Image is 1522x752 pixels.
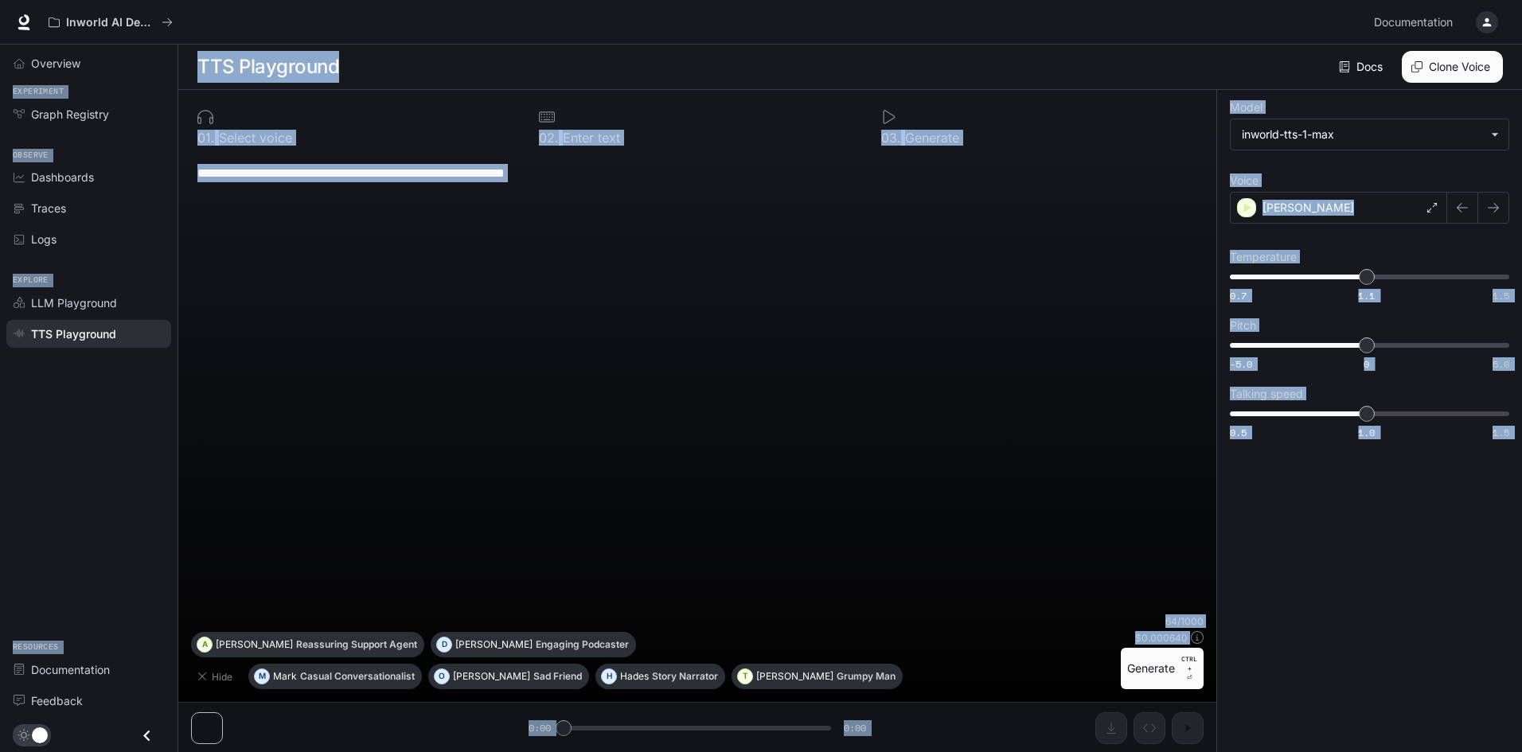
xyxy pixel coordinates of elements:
[300,672,415,681] p: Casual Conversationalist
[191,664,242,689] button: Hide
[197,632,212,657] div: A
[1181,654,1197,673] p: CTRL +
[6,289,171,317] a: LLM Playground
[536,640,629,649] p: Engaging Podcaster
[248,664,422,689] button: MMarkCasual Conversationalist
[6,656,171,684] a: Documentation
[1493,426,1509,439] span: 1.5
[1135,631,1188,645] p: $ 0.000640
[837,672,896,681] p: Grumpy Man
[1230,102,1262,113] p: Model
[6,194,171,222] a: Traces
[1121,648,1204,689] button: GenerateCTRL +⏎
[1230,320,1256,331] p: Pitch
[1368,6,1465,38] a: Documentation
[620,672,649,681] p: Hades
[1402,51,1503,83] button: Clone Voice
[901,131,959,144] p: Generate
[31,325,116,342] span: TTS Playground
[533,672,582,681] p: Sad Friend
[1165,614,1204,628] p: 64 / 1000
[31,294,117,311] span: LLM Playground
[1262,200,1354,216] p: [PERSON_NAME]
[1230,357,1252,371] span: -5.0
[273,672,297,681] p: Mark
[1230,251,1297,263] p: Temperature
[216,640,293,649] p: [PERSON_NAME]
[32,726,48,743] span: Dark mode toggle
[652,672,718,681] p: Story Narrator
[66,16,155,29] p: Inworld AI Demos
[6,225,171,253] a: Logs
[602,664,616,689] div: H
[41,6,180,38] button: All workspaces
[732,664,903,689] button: T[PERSON_NAME]Grumpy Man
[1358,426,1375,439] span: 1.0
[6,49,171,77] a: Overview
[31,169,94,185] span: Dashboards
[6,163,171,191] a: Dashboards
[31,692,83,709] span: Feedback
[1230,388,1303,399] p: Talking speed
[539,131,559,144] p: 0 2 .
[6,687,171,715] a: Feedback
[197,131,215,144] p: 0 1 .
[1374,13,1453,33] span: Documentation
[428,664,589,689] button: O[PERSON_NAME]Sad Friend
[197,51,339,83] h1: TTS Playground
[595,664,725,689] button: HHadesStory Narrator
[453,672,530,681] p: [PERSON_NAME]
[129,719,165,752] button: Close drawer
[6,100,171,128] a: Graph Registry
[1358,289,1375,302] span: 1.1
[31,231,57,247] span: Logs
[1230,175,1259,186] p: Voice
[1364,357,1369,371] span: 0
[1230,426,1247,439] span: 0.5
[431,632,636,657] button: D[PERSON_NAME]Engaging Podcaster
[1242,127,1483,142] div: inworld-tts-1-max
[1336,51,1389,83] a: Docs
[756,672,833,681] p: [PERSON_NAME]
[31,106,109,123] span: Graph Registry
[31,661,110,678] span: Documentation
[215,131,292,144] p: Select voice
[437,632,451,657] div: D
[1181,654,1197,683] p: ⏎
[255,664,269,689] div: M
[1493,289,1509,302] span: 1.5
[738,664,752,689] div: T
[559,131,620,144] p: Enter text
[455,640,533,649] p: [PERSON_NAME]
[6,320,171,348] a: TTS Playground
[435,664,449,689] div: O
[296,640,417,649] p: Reassuring Support Agent
[31,55,80,72] span: Overview
[191,632,424,657] button: A[PERSON_NAME]Reassuring Support Agent
[1231,119,1508,150] div: inworld-tts-1-max
[881,131,901,144] p: 0 3 .
[31,200,66,216] span: Traces
[1230,289,1247,302] span: 0.7
[1493,357,1509,371] span: 5.0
